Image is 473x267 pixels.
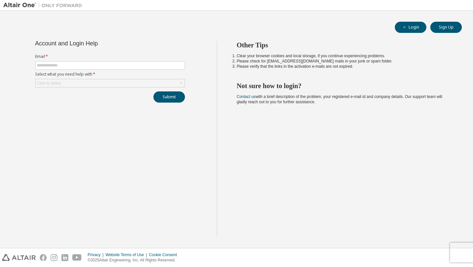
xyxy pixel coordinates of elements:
[430,22,462,33] button: Sign Up
[105,252,149,257] div: Website Terms of Use
[88,252,105,257] div: Privacy
[35,54,185,59] label: Email
[237,94,256,99] a: Contact us
[3,2,85,9] img: Altair One
[153,91,185,103] button: Submit
[35,79,185,87] div: Click to select
[88,257,181,263] p: © 2025 Altair Engineering, Inc. All Rights Reserved.
[35,41,155,46] div: Account and Login Help
[61,254,68,261] img: linkedin.svg
[149,252,181,257] div: Cookie Consent
[237,53,450,59] li: Clear your browser cookies and local storage, if you continue experiencing problems.
[51,254,57,261] img: instagram.svg
[35,72,185,77] label: Select what you need help with
[40,254,47,261] img: facebook.svg
[395,22,426,33] button: Login
[72,254,82,261] img: youtube.svg
[237,41,450,49] h2: Other Tips
[237,59,450,64] li: Please check for [EMAIL_ADDRESS][DOMAIN_NAME] mails in your junk or spam folder.
[237,82,450,90] h2: Not sure how to login?
[237,94,442,104] span: with a brief description of the problem, your registered e-mail id and company details. Our suppo...
[37,81,61,86] div: Click to select
[2,254,36,261] img: altair_logo.svg
[237,64,450,69] li: Please verify that the links in the activation e-mails are not expired.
